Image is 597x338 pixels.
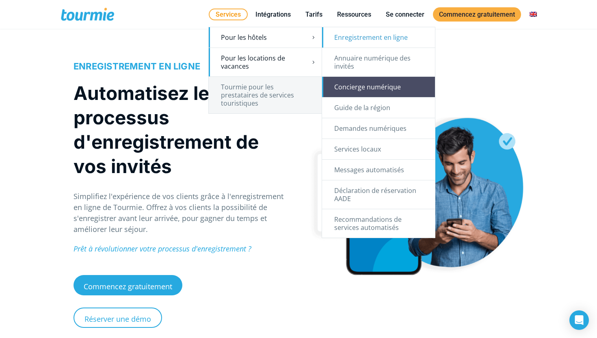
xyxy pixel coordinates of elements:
font: Déclaration de réservation AADE [334,186,416,203]
a: Commencez gratuitement [433,7,521,22]
a: Tourmie pour les prestataires de services touristiques [209,77,322,113]
a: Tarifs [299,9,329,19]
font: Recommandations de services automatisés [334,215,402,232]
font: Commencez gratuitement [84,282,172,291]
font: Commencez gratuitement [439,11,515,18]
a: Guide de la région [322,97,435,118]
font: Enregistrement en ligne [334,33,408,42]
a: Annuaire numérique des invités [322,48,435,76]
font: Services [216,11,241,18]
font: Concierge numérique [334,82,401,91]
a: Pour les locations de vacances [209,48,322,76]
a: Concierge numérique [322,77,435,97]
font: Simplifiez l'expérience de vos clients grâce à l'enregistrement en ligne de Tourmie. Offrez à vos... [74,191,283,234]
font: Messages automatisés [334,165,404,174]
a: Commencez gratuitement [74,275,182,295]
a: Ressources [331,9,377,19]
font: Tarifs [305,11,322,18]
a: Services locaux [322,139,435,159]
font: Annuaire numérique des invités [334,54,411,71]
font: Ressources [337,11,371,18]
font: Pour les hôtels [221,33,267,42]
font: Prêt à révolutionner votre processus d'enregistrement ? [74,244,251,253]
a: Déclaration de réservation AADE [322,180,435,209]
a: Demandes numériques [322,118,435,139]
a: Enregistrement en ligne [322,27,435,48]
a: Pour les hôtels [209,27,322,48]
font: ENREGISTREMENT EN LIGNE [74,61,200,71]
font: Intégrations [255,11,291,18]
font: Automatisez le processus d'enregistrement de vos invités [74,82,259,178]
font: Demandes numériques [334,124,407,133]
font: Tourmie pour les prestataires de services touristiques [221,82,294,108]
div: Ouvrir Intercom Messenger [569,310,589,330]
font: Guide de la région [334,103,390,112]
a: Services [209,9,248,20]
font: Se connecter [386,11,424,18]
font: Pour les locations de vacances [221,54,285,71]
a: Recommandations de services automatisés [322,209,435,238]
a: Réserver une démo [74,308,162,328]
font: Services locaux [334,145,381,154]
a: Messages automatisés [322,160,435,180]
a: Se connecter [380,9,430,19]
font: Réserver une démo [84,314,151,324]
a: Intégrations [249,9,297,19]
